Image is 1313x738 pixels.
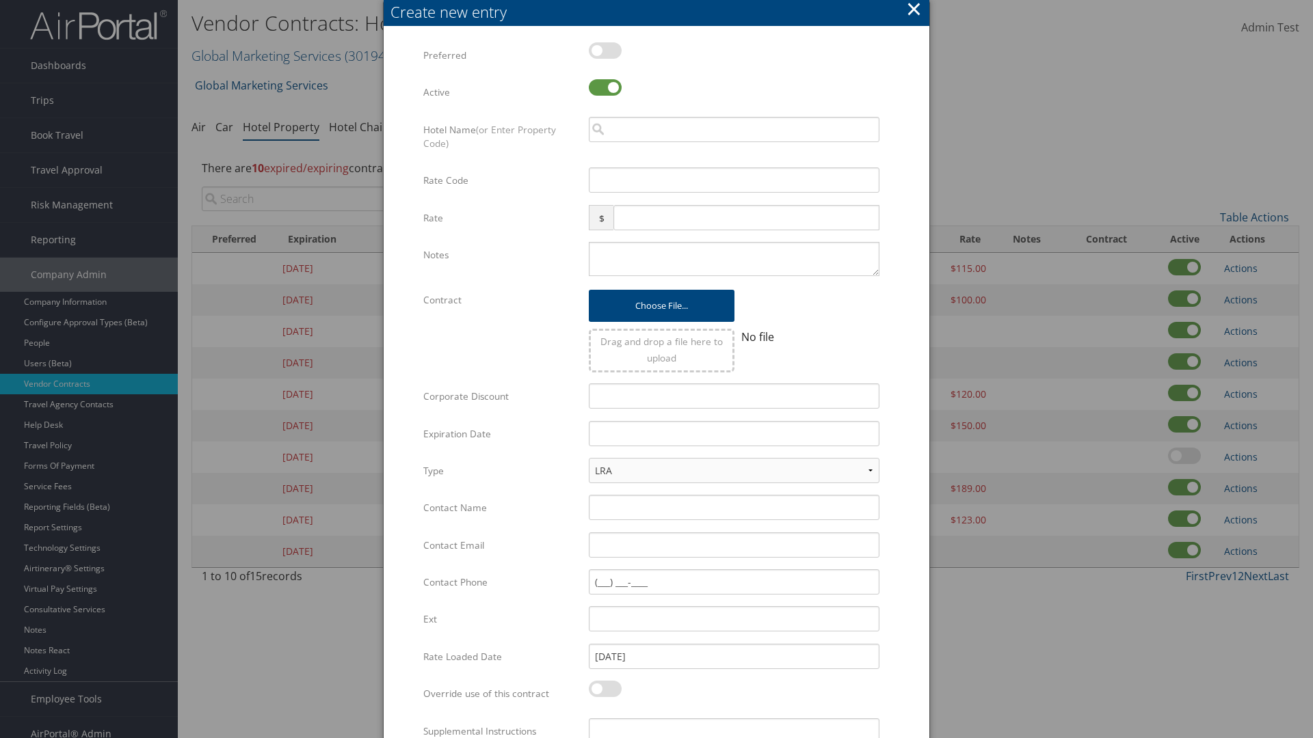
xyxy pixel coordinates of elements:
input: (___) ___-____ [589,569,879,594]
label: Type [423,458,579,484]
label: Contact Phone [423,569,579,595]
label: Contact Name [423,495,579,521]
label: Contract [423,287,579,313]
label: Rate Code [423,167,579,193]
span: Drag and drop a file here to upload [600,335,723,364]
span: No file [741,329,774,344]
label: Corporate Discount [423,383,579,409]
span: (or Enter Property Code) [423,123,556,150]
label: Active [423,79,579,105]
label: Hotel Name [423,117,579,157]
label: Override use of this contract [423,681,579,707]
label: Ext [423,606,579,632]
label: Contact Email [423,532,579,558]
label: Preferred [423,42,579,68]
label: Rate [423,205,579,231]
label: Rate Loaded Date [423,644,579,670]
span: $ [589,205,613,230]
div: Create new entry [390,1,929,23]
label: Notes [423,242,579,268]
label: Expiration Date [423,421,579,447]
